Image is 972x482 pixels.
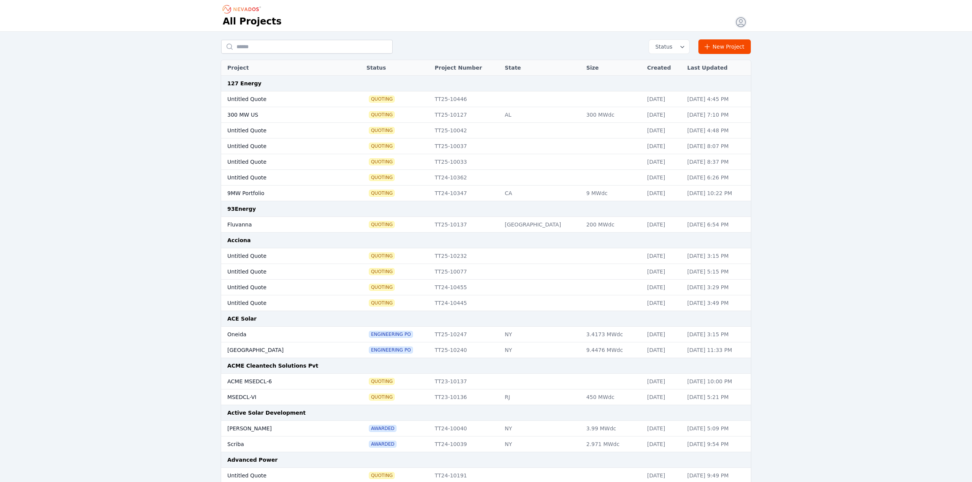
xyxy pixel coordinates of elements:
span: Quoting [369,190,394,196]
span: Quoting [369,253,394,259]
td: [DATE] [643,107,683,123]
td: Active Solar Development [221,405,751,421]
td: CA [501,186,582,201]
span: Quoting [369,159,394,165]
td: [DATE] 7:10 PM [683,107,751,123]
td: [DATE] [643,154,683,170]
tr: [PERSON_NAME]AwardedTT24-10040NY3.99 MWdc[DATE][DATE] 5:09 PM [221,421,751,436]
td: [DATE] 10:00 PM [683,374,751,389]
td: [DATE] 9:54 PM [683,436,751,452]
td: Acciona [221,233,751,248]
td: MSEDCL-VI [221,389,343,405]
td: TT23-10137 [431,374,501,389]
td: [GEOGRAPHIC_DATA] [501,217,582,233]
td: Untitled Quote [221,91,343,107]
td: RJ [501,389,582,405]
td: [DATE] 3:29 PM [683,280,751,295]
th: Size [582,60,643,76]
td: NY [501,327,582,342]
span: Engineering PO [369,331,412,337]
h1: All Projects [223,15,282,28]
td: ACME Cleantech Solutions Pvt [221,358,751,374]
td: Advanced Power [221,452,751,468]
td: [DATE] 8:07 PM [683,138,751,154]
a: New Project [698,39,751,54]
td: 9MW Portfolio [221,186,343,201]
span: Quoting [369,378,394,384]
tr: Untitled QuoteQuotingTT25-10077[DATE][DATE] 5:15 PM [221,264,751,280]
span: Quoting [369,394,394,400]
nav: Breadcrumb [223,3,263,15]
span: Quoting [369,284,394,290]
tr: MSEDCL-VIQuotingTT23-10136RJ450 MWdc[DATE][DATE] 5:21 PM [221,389,751,405]
td: TT24-10455 [431,280,501,295]
span: Quoting [369,221,394,228]
tr: ACME MSEDCL-6QuotingTT23-10137[DATE][DATE] 10:00 PM [221,374,751,389]
td: [DATE] [643,123,683,138]
td: [DATE] 3:15 PM [683,248,751,264]
tr: Untitled QuoteQuotingTT25-10042[DATE][DATE] 4:48 PM [221,123,751,138]
span: Awarded [369,425,396,432]
td: [DATE] [643,217,683,233]
td: ACE Solar [221,311,751,327]
td: [DATE] 11:33 PM [683,342,751,358]
td: [DATE] [643,138,683,154]
td: TT24-10040 [431,421,501,436]
td: TT25-10077 [431,264,501,280]
td: [PERSON_NAME] [221,421,343,436]
td: [DATE] [643,248,683,264]
th: Last Updated [683,60,751,76]
span: Engineering PO [369,347,412,353]
td: [DATE] [643,389,683,405]
td: TT25-10247 [431,327,501,342]
span: Awarded [369,441,396,447]
td: Untitled Quote [221,248,343,264]
span: Quoting [369,269,394,275]
td: NY [501,436,582,452]
td: TT25-10042 [431,123,501,138]
td: Untitled Quote [221,280,343,295]
td: Untitled Quote [221,264,343,280]
td: [DATE] [643,280,683,295]
span: Quoting [369,96,394,102]
td: [DATE] 10:22 PM [683,186,751,201]
td: [DATE] [643,421,683,436]
td: 9 MWdc [582,186,643,201]
td: TT25-10127 [431,107,501,123]
tr: Untitled QuoteQuotingTT25-10037[DATE][DATE] 8:07 PM [221,138,751,154]
td: TT25-10232 [431,248,501,264]
th: State [501,60,582,76]
td: 9.4476 MWdc [582,342,643,358]
td: Untitled Quote [221,123,343,138]
td: [DATE] [643,342,683,358]
td: TT24-10039 [431,436,501,452]
td: 300 MWdc [582,107,643,123]
td: Fluvanna [221,217,343,233]
td: Scriba [221,436,343,452]
td: [DATE] [643,295,683,311]
tr: 300 MW USQuotingTT25-10127AL300 MWdc[DATE][DATE] 7:10 PM [221,107,751,123]
th: Project [221,60,343,76]
td: 450 MWdc [582,389,643,405]
tr: [GEOGRAPHIC_DATA]Engineering POTT25-10240NY9.4476 MWdc[DATE][DATE] 11:33 PM [221,342,751,358]
td: TT24-10362 [431,170,501,186]
td: TT24-10347 [431,186,501,201]
td: NY [501,342,582,358]
tr: Untitled QuoteQuotingTT24-10455[DATE][DATE] 3:29 PM [221,280,751,295]
tr: ScribaAwardedTT24-10039NY2.971 MWdc[DATE][DATE] 9:54 PM [221,436,751,452]
td: Untitled Quote [221,295,343,311]
td: [DATE] 5:21 PM [683,389,751,405]
tr: Untitled QuoteQuotingTT24-10445[DATE][DATE] 3:49 PM [221,295,751,311]
button: Status [649,40,689,54]
td: TT25-10033 [431,154,501,170]
th: Created [643,60,683,76]
tr: FluvannaQuotingTT25-10137[GEOGRAPHIC_DATA]200 MWdc[DATE][DATE] 6:54 PM [221,217,751,233]
td: [DATE] 4:48 PM [683,123,751,138]
th: Status [362,60,431,76]
td: TT25-10240 [431,342,501,358]
td: TT25-10446 [431,91,501,107]
span: Quoting [369,472,394,479]
td: Untitled Quote [221,170,343,186]
td: TT25-10037 [431,138,501,154]
td: 93Energy [221,201,751,217]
